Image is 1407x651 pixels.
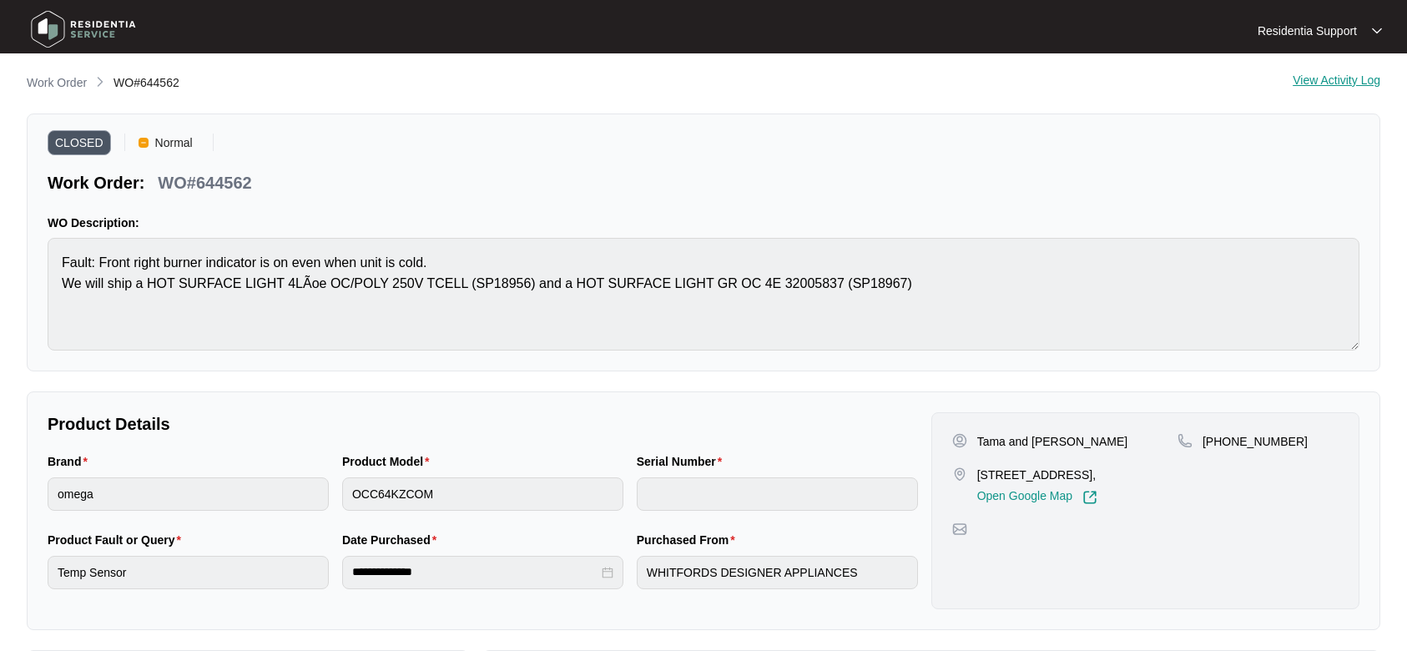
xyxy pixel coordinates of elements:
[48,556,329,589] input: Product Fault or Query
[342,532,443,548] label: Date Purchased
[27,74,87,91] p: Work Order
[113,76,179,89] span: WO#644562
[93,75,107,88] img: chevron-right
[1258,23,1357,39] p: Residentia Support
[977,433,1128,450] p: Tama and [PERSON_NAME]
[342,453,436,470] label: Product Model
[1372,27,1382,35] img: dropdown arrow
[342,477,623,511] input: Product Model
[1178,433,1193,448] img: map-pin
[48,412,918,436] p: Product Details
[637,453,729,470] label: Serial Number
[23,74,90,93] a: Work Order
[1293,73,1380,93] div: View Activity Log
[952,433,967,448] img: user-pin
[977,467,1097,483] p: [STREET_ADDRESS],
[149,130,199,155] span: Normal
[1203,433,1308,450] p: [PHONE_NUMBER]
[48,532,188,548] label: Product Fault or Query
[158,171,251,194] p: WO#644562
[48,453,94,470] label: Brand
[977,490,1097,505] a: Open Google Map
[48,477,329,511] input: Brand
[952,522,967,537] img: map-pin
[48,171,144,194] p: Work Order:
[25,4,142,54] img: residentia service logo
[637,532,742,548] label: Purchased From
[139,138,149,148] img: Vercel Logo
[48,238,1359,351] textarea: Fault: Front right burner indicator is on even when unit is cold. We will ship a HOT SURFACE LIGH...
[952,467,967,482] img: map-pin
[1082,490,1097,505] img: Link-External
[48,214,1359,231] p: WO Description:
[637,477,918,511] input: Serial Number
[637,556,918,589] input: Purchased From
[48,130,111,155] span: CLOSED
[352,563,598,581] input: Date Purchased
